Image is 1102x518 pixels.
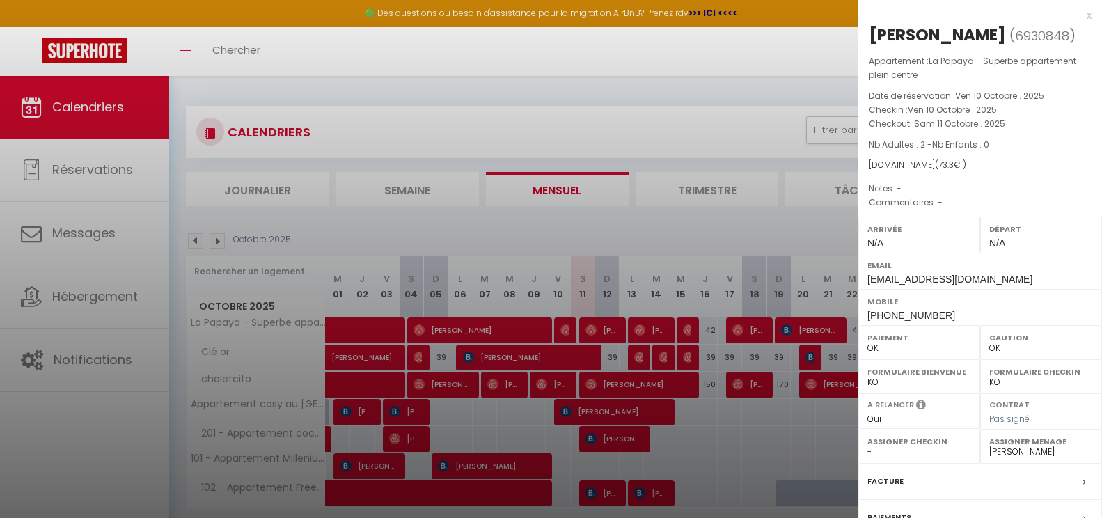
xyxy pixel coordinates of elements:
[1009,26,1076,45] span: ( )
[989,331,1093,345] label: Caution
[858,7,1092,24] div: x
[938,159,954,171] span: 73.3
[916,399,926,414] i: Sélectionner OUI si vous souhaiter envoyer les séquences de messages post-checkout
[867,237,883,249] span: N/A
[897,182,902,194] span: -
[867,295,1093,308] label: Mobile
[1015,27,1069,45] span: 6930848
[869,24,1006,46] div: [PERSON_NAME]
[935,159,966,171] span: ( € )
[989,365,1093,379] label: Formulaire Checkin
[869,196,1092,210] p: Commentaires :
[932,139,989,150] span: Nb Enfants : 0
[869,182,1092,196] p: Notes :
[989,413,1030,425] span: Pas signé
[867,258,1093,272] label: Email
[867,331,971,345] label: Paiement
[914,118,1005,129] span: Sam 11 Octobre . 2025
[867,434,971,448] label: Assigner Checkin
[867,222,971,236] label: Arrivée
[989,237,1005,249] span: N/A
[869,55,1076,81] span: La Papaya - Superbe appartement plein centre
[867,365,971,379] label: Formulaire Bienvenue
[989,399,1030,408] label: Contrat
[938,196,943,208] span: -
[869,103,1092,117] p: Checkin :
[867,399,914,411] label: A relancer
[869,89,1092,103] p: Date de réservation :
[955,90,1044,102] span: Ven 10 Octobre . 2025
[869,54,1092,82] p: Appartement :
[869,139,989,150] span: Nb Adultes : 2 -
[989,434,1093,448] label: Assigner Menage
[867,310,955,321] span: [PHONE_NUMBER]
[989,222,1093,236] label: Départ
[867,474,904,489] label: Facture
[869,159,1092,172] div: [DOMAIN_NAME]
[869,117,1092,131] p: Checkout :
[867,274,1032,285] span: [EMAIL_ADDRESS][DOMAIN_NAME]
[908,104,997,116] span: Ven 10 Octobre . 2025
